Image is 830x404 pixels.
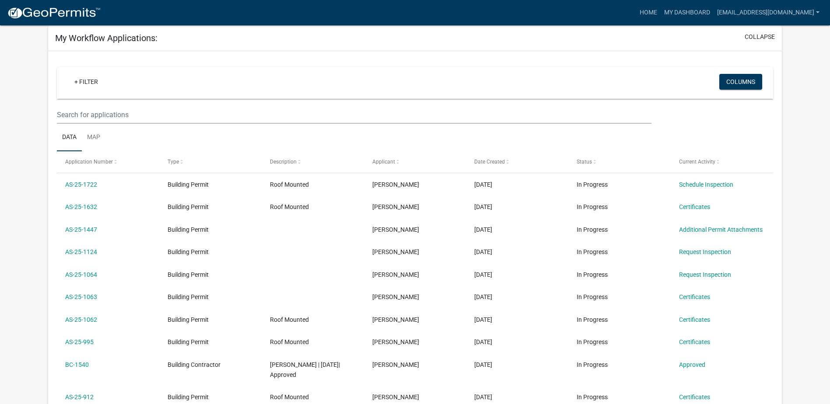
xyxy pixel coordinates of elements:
span: In Progress [577,316,608,323]
a: BC-1540 [65,361,89,368]
span: Building Permit [168,394,209,401]
a: AS-25-1064 [65,271,97,278]
span: 06/09/2025 [474,338,492,345]
input: Search for applications [57,106,651,124]
span: Building Permit [168,181,209,188]
span: Building Permit [168,316,209,323]
span: Alan Gershkovich [372,181,419,188]
datatable-header-cell: Date Created [466,151,568,172]
span: 06/26/2025 [474,248,492,255]
button: Columns [719,74,762,90]
button: collapse [745,32,775,42]
a: Approved [679,361,705,368]
a: [EMAIL_ADDRESS][DOMAIN_NAME] [714,4,823,21]
span: Type [168,159,179,165]
a: Home [636,4,661,21]
span: Roof Mounted [270,338,309,345]
span: Alan Gershkovich [372,361,419,368]
span: Alan Gershkovich [372,203,419,210]
span: Application Number [65,159,113,165]
span: Building Permit [168,338,209,345]
a: Additional Permit Attachments [679,226,763,233]
span: Building Permit [168,203,209,210]
a: Certificates [679,338,710,345]
span: Alan Gershkovich [372,316,419,323]
span: Alan Gershkovich [372,271,419,278]
a: AS-25-1632 [65,203,97,210]
a: AS-25-1063 [65,293,97,300]
span: 06/18/2025 [474,271,492,278]
a: Request Inspection [679,271,731,278]
a: AS-25-912 [65,394,94,401]
h5: My Workflow Applications: [55,33,158,43]
span: Building Permit [168,271,209,278]
datatable-header-cell: Current Activity [671,151,773,172]
datatable-header-cell: Applicant [364,151,466,172]
span: Building Permit [168,293,209,300]
span: Current Activity [679,159,715,165]
span: Alan Gershkovich [372,293,419,300]
a: Schedule Inspection [679,181,733,188]
span: Roof Mounted [270,394,309,401]
span: 09/08/2025 [474,181,492,188]
span: In Progress [577,181,608,188]
span: 05/30/2025 [474,361,492,368]
span: Status [577,159,592,165]
a: AS-25-995 [65,338,94,345]
a: Certificates [679,316,710,323]
datatable-header-cell: Application Number [57,151,159,172]
span: Alan Gershkovich [372,394,419,401]
a: Certificates [679,293,710,300]
span: Alan Gershkovich [372,248,419,255]
span: In Progress [577,271,608,278]
span: In Progress [577,361,608,368]
span: In Progress [577,394,608,401]
a: Certificates [679,394,710,401]
span: In Progress [577,226,608,233]
a: My Dashboard [661,4,714,21]
datatable-header-cell: Type [159,151,262,172]
span: In Progress [577,203,608,210]
span: Building Permit [168,226,209,233]
span: 06/18/2025 [474,293,492,300]
a: Data [57,124,82,152]
a: AS-25-1722 [65,181,97,188]
a: + Filter [67,74,105,90]
datatable-header-cell: Status [568,151,671,172]
span: Roof Mounted [270,316,309,323]
span: 08/06/2025 [474,226,492,233]
span: In Progress [577,293,608,300]
span: In Progress [577,248,608,255]
span: Building Permit [168,248,209,255]
span: Alan Gershkovich [372,338,419,345]
span: 05/30/2025 [474,394,492,401]
span: In Progress [577,338,608,345]
span: 06/10/2025 [474,316,492,323]
a: Map [82,124,105,152]
span: Applicant [372,159,395,165]
span: 08/28/2025 [474,203,492,210]
span: Date Created [474,159,505,165]
span: Description [270,159,297,165]
a: AS-25-1124 [65,248,97,255]
a: AS-25-1062 [65,316,97,323]
span: Roof Mounted [270,203,309,210]
span: Alan Gershkovich [372,226,419,233]
datatable-header-cell: Description [262,151,364,172]
a: AS-25-1447 [65,226,97,233]
span: Roof Mounted [270,181,309,188]
a: Certificates [679,203,710,210]
a: Request Inspection [679,248,731,255]
span: Alan Gershkovich | 06/04/2025| Approved [270,361,340,378]
span: Building Contractor [168,361,221,368]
